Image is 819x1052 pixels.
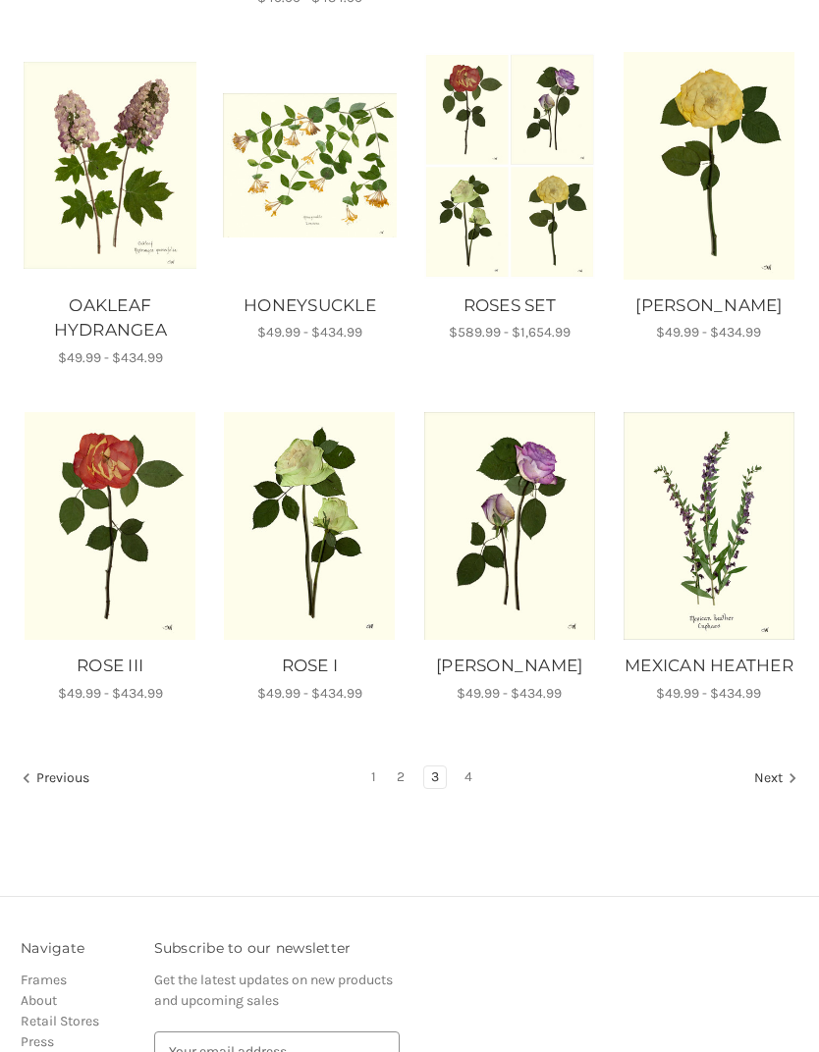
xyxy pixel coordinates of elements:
[223,412,396,640] img: Unframed
[58,685,163,702] span: $49.99 - $434.99
[747,766,797,792] a: Next
[620,654,798,679] a: MEXICAN HEATHER, Price range from $49.99 to $434.99
[21,293,199,343] a: OAKLEAF HYDRANGEA, Price range from $49.99 to $434.99
[623,412,795,640] img: Unframed
[24,412,196,640] a: ROSE III, Price range from $49.99 to $434.99
[423,52,596,280] a: ROSES SET, Price range from $589.99 to $1,654.99
[24,412,196,640] img: Unframed
[623,52,795,280] a: ROSE IV, Price range from $49.99 to $434.99
[423,412,596,640] img: Unframed
[257,685,362,702] span: $49.99 - $434.99
[457,685,562,702] span: $49.99 - $434.99
[364,766,383,788] a: Page 1 of 4
[424,766,446,788] a: Page 3 of 4
[21,654,199,679] a: ROSE III, Price range from $49.99 to $434.99
[21,765,798,793] nav: pagination
[623,52,795,280] img: Unframed
[257,324,362,341] span: $49.99 - $434.99
[223,52,396,280] a: HONEYSUCKLE, Price range from $49.99 to $434.99
[21,938,134,959] h3: Navigate
[656,685,761,702] span: $49.99 - $434.99
[21,972,67,988] a: Frames
[223,412,396,640] a: ROSE I, Price range from $49.99 to $434.99
[223,93,396,237] img: Unframed
[220,293,399,319] a: HONEYSUCKLE, Price range from $49.99 to $434.99
[449,324,571,341] span: $589.99 - $1,654.99
[154,970,400,1011] p: Get the latest updates on new products and upcoming sales
[423,412,596,640] a: ROSE II, Price range from $49.99 to $434.99
[22,766,96,792] a: Previous
[21,1033,54,1050] a: Press
[21,1013,99,1029] a: Retail Stores
[420,654,599,679] a: ROSE II, Price range from $49.99 to $434.99
[24,62,196,270] img: Unframed
[423,52,596,280] img: Unframed
[458,766,479,788] a: Page 4 of 4
[220,654,399,679] a: ROSE I, Price range from $49.99 to $434.99
[21,992,57,1009] a: About
[58,349,163,366] span: $49.99 - $434.99
[390,766,411,788] a: Page 2 of 4
[154,938,400,959] h3: Subscribe to our newsletter
[420,293,599,319] a: ROSES SET, Price range from $589.99 to $1,654.99
[656,324,761,341] span: $49.99 - $434.99
[24,52,196,280] a: OAKLEAF HYDRANGEA, Price range from $49.99 to $434.99
[623,412,795,640] a: MEXICAN HEATHER, Price range from $49.99 to $434.99
[620,293,798,319] a: ROSE IV, Price range from $49.99 to $434.99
